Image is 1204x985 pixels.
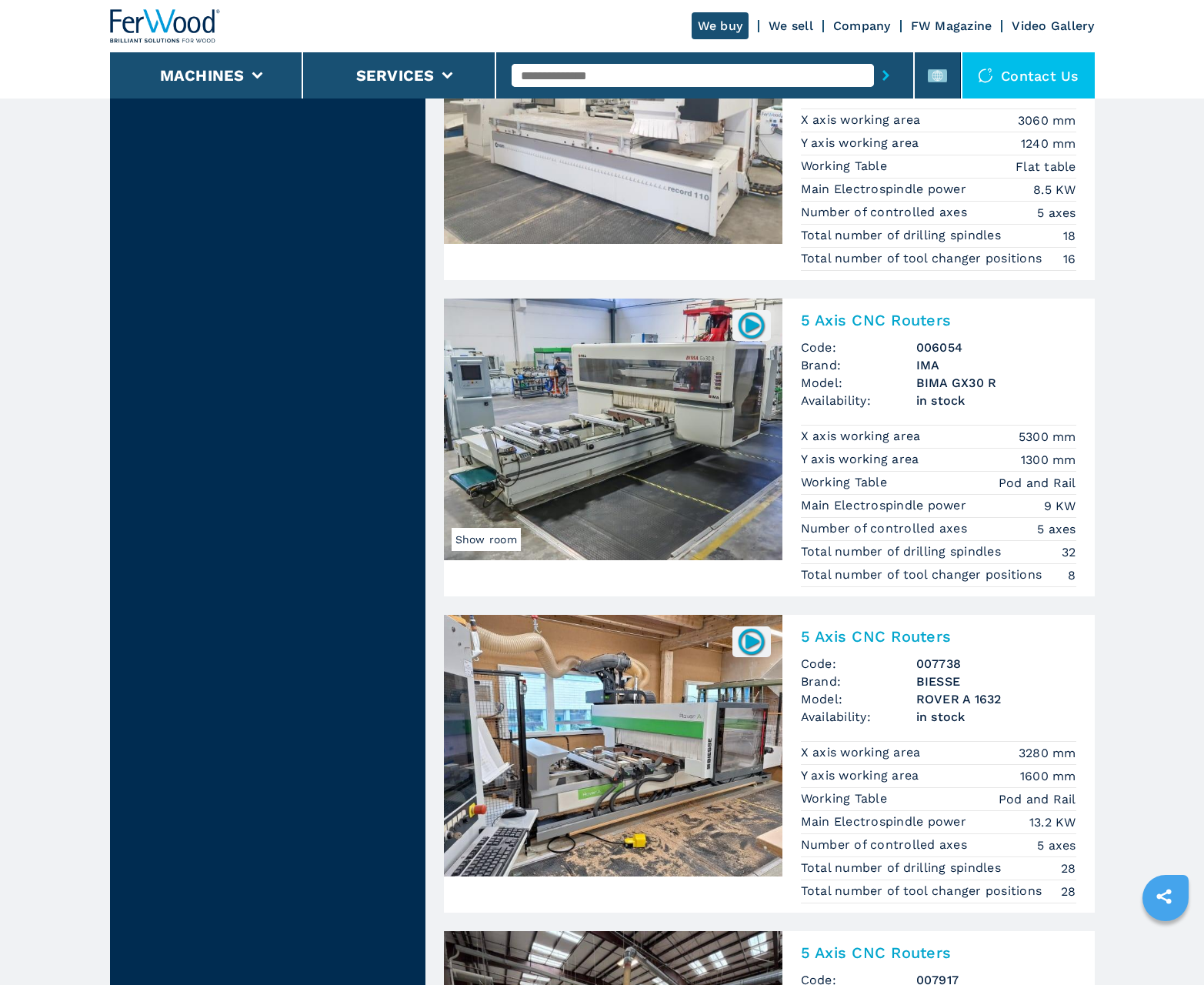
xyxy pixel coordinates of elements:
em: 5 axes [1037,836,1076,854]
a: 5 Axis CNC Routers IMA BIMA GX30 RShow room0060545 Axis CNC RoutersCode:006054Brand:IMAModel:BIMA... [444,299,1095,596]
p: Main Electrospindle power [801,181,971,198]
em: 3280 mm [1019,744,1076,762]
p: Main Electrospindle power [801,813,971,830]
h3: 007738 [916,655,1076,673]
a: We sell [769,18,813,33]
a: We buy [692,12,749,39]
em: 1300 mm [1021,451,1076,469]
em: 5 axes [1037,520,1076,538]
h2: 5 Axis CNC Routers [801,311,1076,329]
img: 5 Axis CNC Routers BIESSE ROVER A 1632 [444,615,782,876]
em: 28 [1061,860,1076,877]
p: Main Electrospindle power [801,497,971,514]
em: 8 [1068,566,1076,584]
em: Flat table [1016,158,1076,175]
img: 006054 [736,310,766,340]
em: 32 [1062,543,1076,561]
p: Total number of tool changer positions [801,250,1046,267]
p: Total number of drilling spindles [801,860,1006,876]
button: Machines [160,66,245,85]
p: Working Table [801,474,892,491]
button: Services [356,66,435,85]
a: FW Magazine [911,18,992,33]
p: X axis working area [801,744,925,761]
em: 16 [1063,250,1076,268]
em: 18 [1063,227,1076,245]
img: 5 Axis CNC Routers IMA BIMA GX30 R [444,299,782,560]
h2: 5 Axis CNC Routers [801,943,1076,962]
span: Code: [801,655,916,673]
span: in stock [916,392,1076,409]
p: Number of controlled axes [801,204,972,221]
span: Brand: [801,673,916,690]
p: Number of controlled axes [801,836,972,853]
span: Brand: [801,356,916,374]
em: 28 [1061,883,1076,900]
img: 007738 [736,626,766,656]
p: X axis working area [801,112,925,129]
span: Code: [801,339,916,356]
em: 1240 mm [1021,135,1076,152]
em: Pod and Rail [999,790,1076,808]
a: Company [833,18,891,33]
span: in stock [916,708,1076,726]
p: Number of controlled axes [801,520,972,537]
p: Y axis working area [801,135,923,152]
p: Total number of tool changer positions [801,566,1046,583]
span: Model: [801,690,916,708]
span: Show room [452,528,521,551]
p: X axis working area [801,428,925,445]
em: 8.5 KW [1033,181,1076,199]
em: Pod and Rail [999,474,1076,492]
h3: BIMA GX30 R [916,374,1076,392]
h2: 5 Axis CNC Routers [801,627,1076,646]
img: Contact us [978,68,993,83]
iframe: Chat [1139,916,1192,973]
em: 1600 mm [1020,767,1076,785]
span: Availability: [801,708,916,726]
em: 3060 mm [1018,112,1076,129]
em: 5300 mm [1019,428,1076,446]
h3: IMA [916,356,1076,374]
p: Total number of drilling spindles [801,543,1006,560]
p: Total number of drilling spindles [801,227,1006,244]
a: 5 Axis CNC Routers BIESSE ROVER A 16320077385 Axis CNC RoutersCode:007738Brand:BIESSEModel:ROVER ... [444,615,1095,913]
button: submit-button [874,58,898,93]
img: Ferwood [110,9,221,43]
div: Contact us [962,52,1095,98]
p: Working Table [801,790,892,807]
h3: 006054 [916,339,1076,356]
em: 5 axes [1037,204,1076,222]
p: Y axis working area [801,451,923,468]
span: Model: [801,374,916,392]
h3: BIESSE [916,673,1076,690]
em: 13.2 KW [1029,813,1076,831]
h3: ROVER A 1632 [916,690,1076,708]
p: Working Table [801,158,892,175]
a: Video Gallery [1012,18,1094,33]
em: 9 KW [1044,497,1076,515]
span: Availability: [801,392,916,409]
p: Y axis working area [801,767,923,784]
a: sharethis [1145,877,1183,916]
p: Total number of tool changer positions [801,883,1046,900]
